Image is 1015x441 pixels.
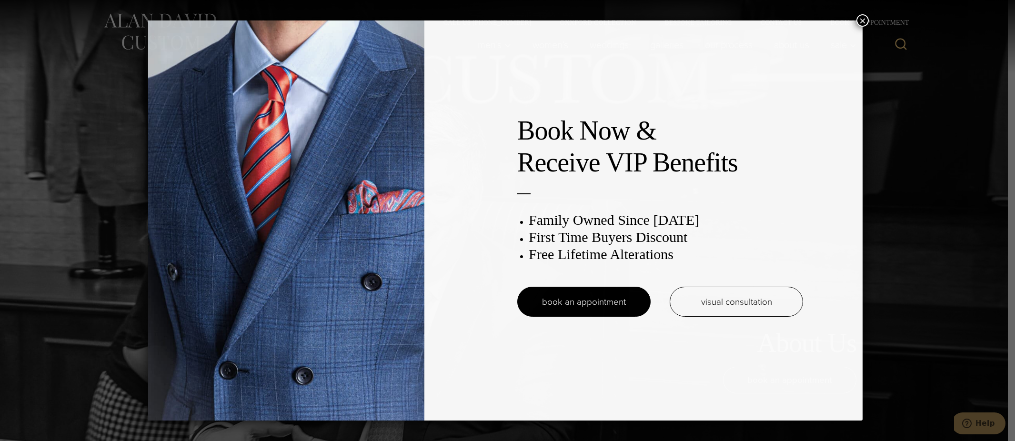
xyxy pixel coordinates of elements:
[670,287,803,317] a: visual consultation
[529,246,803,263] h3: Free Lifetime Alterations
[517,115,803,179] h2: Book Now & Receive VIP Benefits
[529,229,803,246] h3: First Time Buyers Discount
[21,7,41,15] span: Help
[856,14,869,27] button: Close
[529,211,803,229] h3: Family Owned Since [DATE]
[517,287,651,317] a: book an appointment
